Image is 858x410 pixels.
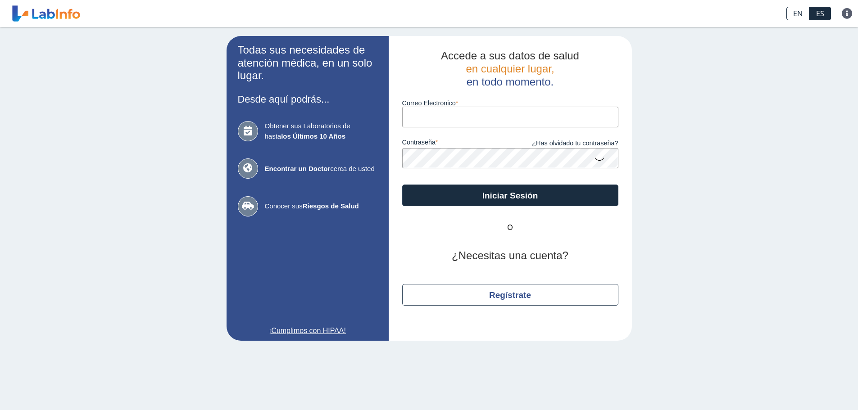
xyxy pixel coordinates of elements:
h2: Todas sus necesidades de atención médica, en un solo lugar. [238,44,377,82]
h3: Desde aquí podrás... [238,94,377,105]
span: Accede a sus datos de salud [441,50,579,62]
span: Conocer sus [265,201,377,212]
span: cerca de usted [265,164,377,174]
b: Encontrar un Doctor [265,165,331,172]
a: ¿Has olvidado tu contraseña? [510,139,618,149]
label: Correo Electronico [402,99,618,107]
a: ¡Cumplimos con HIPAA! [238,325,377,336]
button: Regístrate [402,284,618,306]
span: Obtener sus Laboratorios de hasta [265,121,377,141]
a: EN [786,7,809,20]
b: Riesgos de Salud [303,202,359,210]
b: los Últimos 10 Años [281,132,345,140]
span: en cualquier lugar, [466,63,554,75]
span: en todo momento. [467,76,554,88]
a: ES [809,7,831,20]
span: O [483,222,537,233]
h2: ¿Necesitas una cuenta? [402,249,618,262]
label: contraseña [402,139,510,149]
button: Iniciar Sesión [402,185,618,206]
